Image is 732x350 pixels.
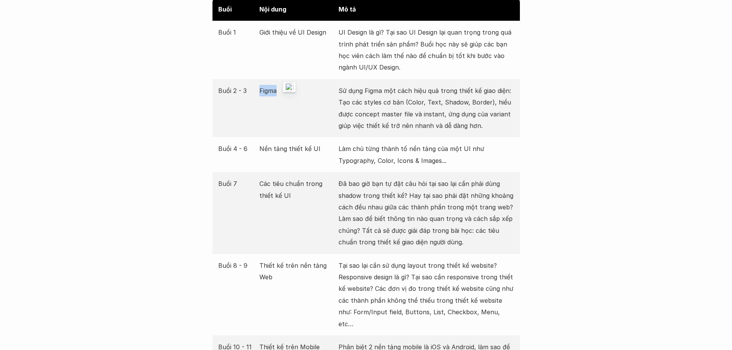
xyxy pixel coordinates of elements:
p: Sử dụng Figma một cách hiệu quả trong thiết kế giao diện: Tạo các styles cơ bản (Color, Text, Sha... [339,85,514,132]
p: Đã bao giờ bạn tự đặt câu hỏi tại sao lại cần phải dùng shadow trong thiết kế? Hay tại sao phải đ... [339,178,514,248]
p: Các tiêu chuẩn trong thiết kế UI [259,178,335,201]
p: Nền tảng thiết kế UI [259,143,335,154]
p: Buổi 7 [218,178,256,189]
p: UI Design là gì? Tại sao UI Design lại quan trọng trong quá trình phát triển sản phẩm? Buổi học n... [339,27,514,73]
p: Giới thiệu về UI Design [259,27,335,38]
p: Làm chủ từng thành tố nền tảng của một UI như Typography, Color, Icons & Images... [339,143,514,166]
strong: Nội dung [259,5,286,13]
p: Buổi 8 - 9 [218,260,256,271]
p: Figma [259,85,335,96]
strong: Mô tả [339,5,356,13]
strong: Buổi [218,5,232,13]
p: Buổi 2 - 3 [218,85,256,96]
p: Buổi 1 [218,27,256,38]
p: Thiết kế trên nền tảng Web [259,260,335,283]
p: Buổi 4 - 6 [218,143,256,154]
p: Tại sao lại cần sử dụng layout trong thiết kế website? Responsive design là gì? Tại sao cần respo... [339,260,514,330]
